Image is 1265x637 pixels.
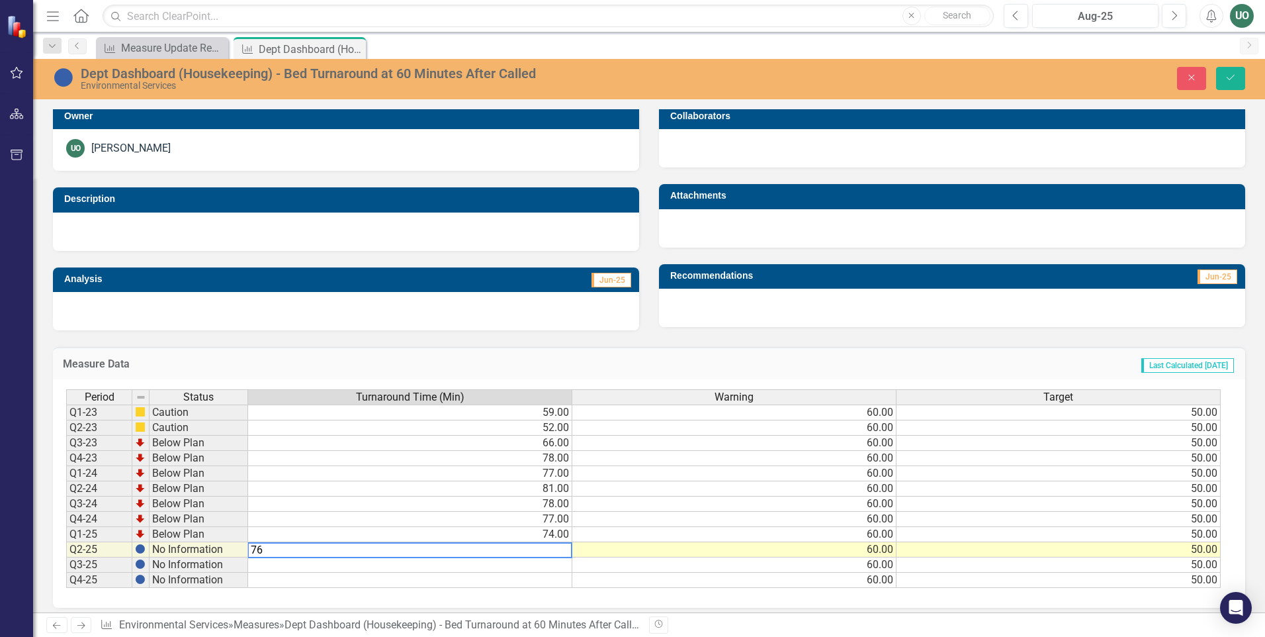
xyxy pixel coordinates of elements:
td: 60.00 [572,527,896,542]
td: No Information [150,573,248,588]
td: 50.00 [896,542,1221,558]
td: No Information [150,542,248,558]
td: 77.00 [248,466,572,481]
img: No Information [53,67,74,88]
td: Q2-25 [66,542,132,558]
td: Q4-23 [66,451,132,466]
td: 60.00 [572,497,896,512]
img: BgCOk07PiH71IgAAAABJRU5ErkJggg== [135,544,146,554]
img: 8DAGhfEEPCf229AAAAAElFTkSuQmCC [136,392,146,403]
span: Turnaround Time (Min) [356,391,464,403]
td: 81.00 [248,481,572,497]
img: TnMDeAgwAPMxUmUi88jYAAAAAElFTkSuQmCC [135,437,146,448]
td: 60.00 [572,512,896,527]
h3: Owner [64,111,632,121]
h3: Attachments [670,191,1239,201]
img: TnMDeAgwAPMxUmUi88jYAAAAAElFTkSuQmCC [135,483,146,493]
td: 50.00 [896,405,1221,420]
td: 60.00 [572,405,896,420]
td: 60.00 [572,481,896,497]
td: 60.00 [572,466,896,481]
img: TnMDeAgwAPMxUmUi88jYAAAAAElFTkSuQmCC [135,452,146,463]
td: Q3-25 [66,558,132,573]
td: 60.00 [572,451,896,466]
td: 60.00 [572,558,896,573]
img: cBAA0RP0Y6D5n+AAAAAElFTkSuQmCC [135,422,146,432]
td: Below Plan [150,497,248,512]
img: BgCOk07PiH71IgAAAABJRU5ErkJggg== [135,559,146,569]
span: Period [85,391,114,403]
td: No Information [150,558,248,573]
img: TnMDeAgwAPMxUmUi88jYAAAAAElFTkSuQmCC [135,513,146,524]
img: TnMDeAgwAPMxUmUi88jYAAAAAElFTkSuQmCC [135,498,146,509]
button: Aug-25 [1032,4,1158,28]
td: Q3-23 [66,436,132,451]
span: Status [183,391,214,403]
div: Open Intercom Messenger [1220,592,1252,624]
td: 60.00 [572,436,896,451]
td: 78.00 [248,451,572,466]
td: 52.00 [248,420,572,436]
span: Warning [715,391,754,403]
a: Environmental Services [119,618,228,631]
button: UO [1230,4,1254,28]
img: TnMDeAgwAPMxUmUi88jYAAAAAElFTkSuQmCC [135,467,146,478]
h3: Analysis [64,274,338,284]
div: Dept Dashboard (Housekeeping) - Bed Turnaround at 60 Minutes After Called [81,66,725,81]
div: Dept Dashboard (Housekeeping) - Bed Turnaround at 60 Minutes After Called [259,41,363,58]
div: Aug-25 [1037,9,1154,24]
div: Dept Dashboard (Housekeeping) - Bed Turnaround at 60 Minutes After Called [284,618,643,631]
td: Q4-25 [66,573,132,588]
input: Search ClearPoint... [103,5,994,28]
td: 60.00 [572,542,896,558]
td: Below Plan [150,436,248,451]
td: Below Plan [150,512,248,527]
img: BgCOk07PiH71IgAAAABJRU5ErkJggg== [135,574,146,585]
span: Jun-25 [1198,269,1237,284]
td: Q2-23 [66,420,132,436]
td: 74.00 [248,527,572,542]
td: 50.00 [896,497,1221,512]
button: Search [924,7,990,25]
td: 60.00 [572,573,896,588]
div: UO [66,139,85,158]
td: Q3-24 [66,497,132,512]
span: Target [1043,391,1073,403]
a: Measures [234,618,279,631]
div: Environmental Services [81,81,725,91]
span: Search [943,10,971,21]
td: 60.00 [572,420,896,436]
td: 50.00 [896,451,1221,466]
td: 78.00 [248,497,572,512]
td: 59.00 [248,405,572,420]
img: cBAA0RP0Y6D5n+AAAAAElFTkSuQmCC [135,407,146,417]
td: 50.00 [896,512,1221,527]
td: Q1-23 [66,405,132,420]
td: 66.00 [248,436,572,451]
td: Q1-24 [66,466,132,481]
td: 50.00 [896,527,1221,542]
span: Jun-25 [591,273,631,287]
div: Measure Update Report [121,40,225,56]
h3: Recommendations [670,271,1051,281]
td: Q4-24 [66,512,132,527]
td: Q2-24 [66,481,132,497]
h3: Collaborators [670,111,1239,121]
h3: Description [64,194,632,204]
td: 50.00 [896,481,1221,497]
div: » » [100,618,639,633]
td: Caution [150,405,248,420]
td: Below Plan [150,466,248,481]
img: TnMDeAgwAPMxUmUi88jYAAAAAElFTkSuQmCC [135,528,146,539]
td: 50.00 [896,573,1221,588]
td: 50.00 [896,466,1221,481]
td: Below Plan [150,481,248,497]
td: 50.00 [896,420,1221,436]
td: Below Plan [150,527,248,542]
td: 77.00 [248,512,572,527]
img: ClearPoint Strategy [5,14,30,39]
td: Below Plan [150,451,248,466]
div: [PERSON_NAME] [91,141,171,156]
h3: Measure Data [63,358,550,370]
